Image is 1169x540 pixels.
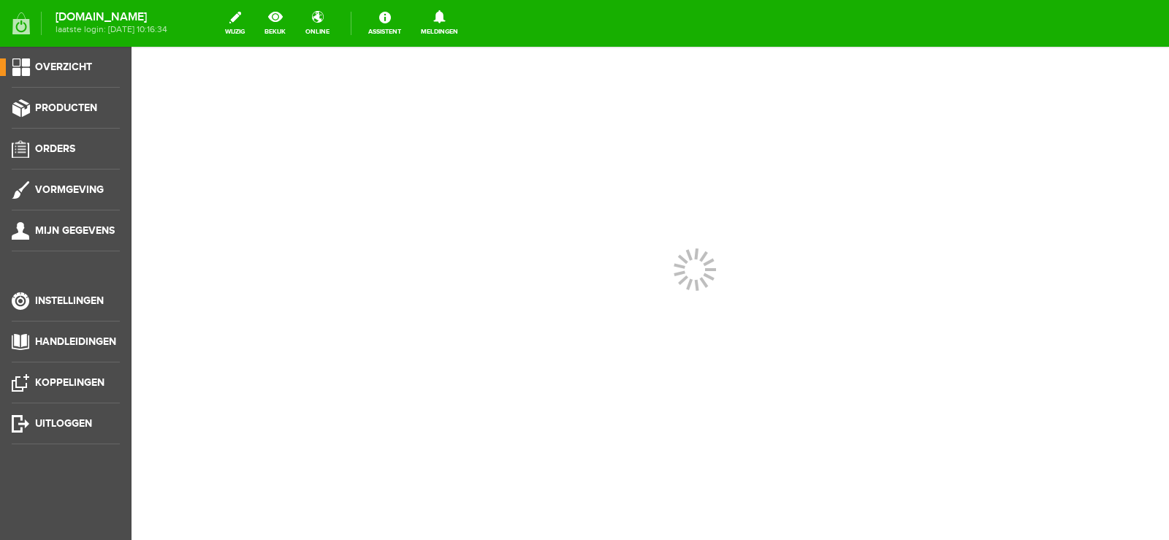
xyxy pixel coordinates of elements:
span: Handleidingen [35,335,116,348]
span: Koppelingen [35,376,104,389]
span: Mijn gegevens [35,224,115,237]
a: Meldingen [412,7,467,39]
a: online [297,7,338,39]
span: Overzicht [35,61,92,73]
a: Assistent [359,7,410,39]
strong: [DOMAIN_NAME] [56,13,167,21]
span: laatste login: [DATE] 10:16:34 [56,26,167,34]
span: Uitloggen [35,417,92,430]
a: bekijk [256,7,294,39]
span: Vormgeving [35,183,104,196]
a: wijzig [216,7,254,39]
span: Orders [35,142,75,155]
span: Instellingen [35,294,104,307]
span: Producten [35,102,97,114]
